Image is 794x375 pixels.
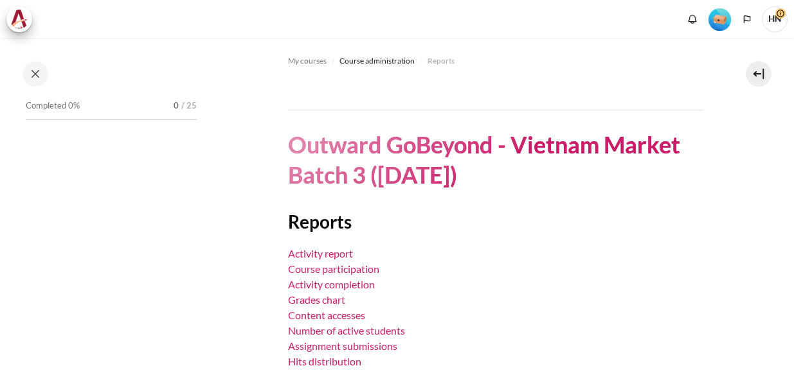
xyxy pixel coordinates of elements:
[288,55,327,67] span: My courses
[288,210,703,233] h2: Reports
[288,340,397,352] a: Assignment submissions
[6,6,39,32] a: Architeck Architeck
[174,100,179,112] span: 0
[428,55,455,67] span: Reports
[708,7,731,31] div: Level #1
[708,8,731,31] img: Level #1
[288,324,405,336] a: Number of active students
[288,355,361,367] a: Hits distribution
[288,51,703,71] nav: Navigation bar
[10,10,28,29] img: Architeck
[288,278,375,290] a: Activity completion
[288,309,365,321] a: Content accesses
[683,10,702,29] div: Show notification window with no new notifications
[288,53,327,69] a: My courses
[737,10,757,29] button: Languages
[762,6,788,32] span: HN
[181,100,197,112] span: / 25
[288,247,353,259] a: Activity report
[288,263,379,275] a: Course participation
[762,6,788,32] a: User menu
[26,100,80,112] span: Completed 0%
[288,130,703,190] h1: Outward GoBeyond - Vietnam Market Batch 3 ([DATE])
[26,97,197,133] a: Completed 0% 0 / 25
[703,7,736,31] a: Level #1
[428,53,455,69] a: Reports
[288,293,345,306] a: Grades chart
[339,55,415,67] span: Course administration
